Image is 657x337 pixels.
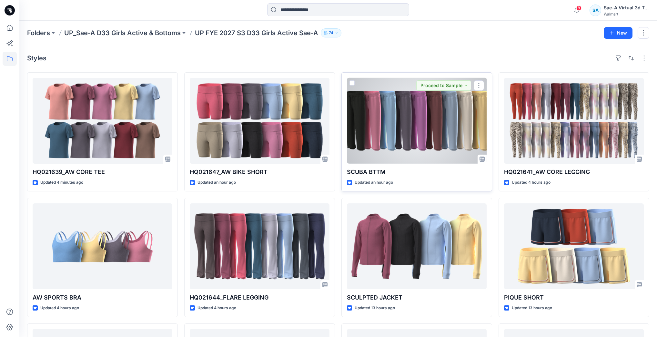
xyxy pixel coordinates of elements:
a: HQ021641_AW CORE LEGGING [504,78,644,164]
p: UP FYE 2027 S3 D33 Girls Active Sae-A [195,28,318,37]
a: HQ021644_FLARE LEGGING [190,203,329,289]
p: PIQUE SHORT [504,293,644,302]
p: HQ021641_AW CORE LEGGING [504,168,644,177]
p: SCULPTED JACKET [347,293,487,302]
a: HQ021647_AW BIKE SHORT [190,78,329,164]
span: 8 [576,5,581,11]
a: PIQUE SHORT [504,203,644,289]
p: SCUBA BTTM [347,168,487,177]
p: HQ021647_AW BIKE SHORT [190,168,329,177]
p: Updated 4 minutes ago [40,179,83,186]
div: Sae-A Virtual 3d Team [604,4,649,12]
p: Updated 4 hours ago [40,305,79,311]
p: HQ021639_AW CORE TEE [33,168,172,177]
a: SCULPTED JACKET [347,203,487,289]
div: SA [590,5,601,16]
button: New [604,27,632,39]
p: 74 [329,29,333,36]
button: 74 [321,28,341,37]
p: Updated 13 hours ago [512,305,552,311]
p: Updated an hour ago [355,179,393,186]
a: UP_Sae-A D33 Girls Active & Bottoms [64,28,181,37]
a: HQ021639_AW CORE TEE [33,78,172,164]
p: Updated 13 hours ago [355,305,395,311]
p: Updated 4 hours ago [512,179,551,186]
a: AW SPORTS BRA [33,203,172,289]
a: SCUBA BTTM [347,78,487,164]
p: HQ021644_FLARE LEGGING [190,293,329,302]
div: Walmart [604,12,649,16]
p: AW SPORTS BRA [33,293,172,302]
h4: Styles [27,54,46,62]
a: Folders [27,28,50,37]
p: Updated 4 hours ago [197,305,236,311]
p: Updated an hour ago [197,179,236,186]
